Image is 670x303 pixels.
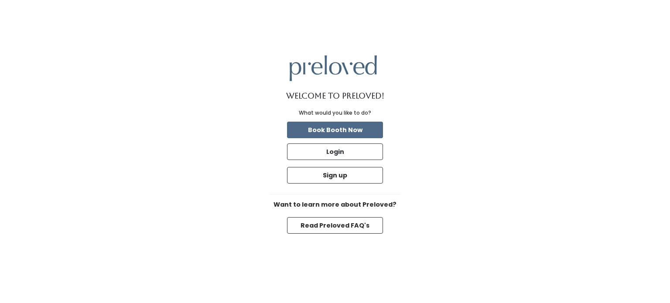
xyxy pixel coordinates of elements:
a: Sign up [285,165,385,185]
h1: Welcome to Preloved! [286,92,384,100]
button: Read Preloved FAQ's [287,217,383,234]
div: What would you like to do? [299,109,371,117]
a: Login [285,142,385,162]
button: Login [287,143,383,160]
button: Sign up [287,167,383,184]
img: preloved logo [290,55,377,81]
button: Book Booth Now [287,122,383,138]
h6: Want to learn more about Preloved? [270,201,400,208]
